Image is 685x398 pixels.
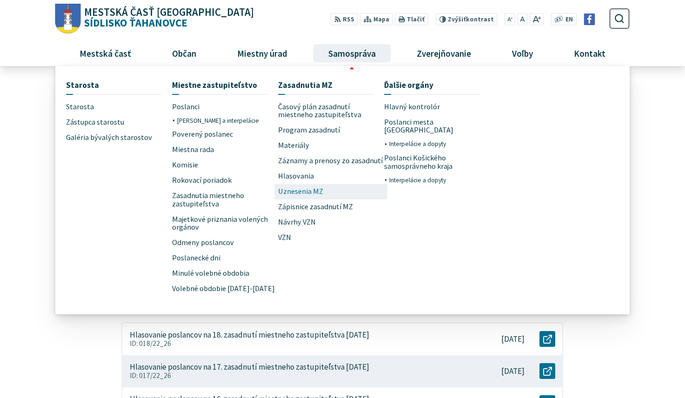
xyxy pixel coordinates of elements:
[384,77,479,94] a: Ďalšie orgány
[76,40,134,66] span: Mestská časť
[517,13,527,26] button: Nastaviť pôvodnú veľkosť písma
[400,40,488,66] a: Zverejňovanie
[278,138,384,153] a: Materiály
[448,16,494,23] span: kontrast
[312,40,393,66] a: Samospráva
[66,99,94,114] span: Starosta
[172,99,278,114] a: Poslanci
[130,330,369,340] p: Hlasovanie poslancov na 18. zasadnutí miestneho zastupiteľstva [DATE]
[172,188,278,212] a: Zasadnutia miestneho zastupiteľstva
[172,172,278,188] a: Rokovací poriadok
[278,169,384,184] a: Hlasovania
[172,172,232,188] span: Rokovací poriadok
[389,138,446,150] span: Interpelácie a dopyty
[565,15,573,25] span: EN
[81,7,254,28] span: Sídlisko Ťahanovce
[66,114,172,130] a: Zástupca starostu
[413,40,474,66] span: Zverejňovanie
[172,266,278,281] a: Minulé volebné obdobia
[278,99,384,123] a: Časový plán zasadnutí miestneho zastupiteľstva
[278,215,384,230] a: Návrhy VZN
[172,157,278,172] a: Komisie
[563,15,576,25] a: EN
[172,281,278,297] a: Volebné obdobie [DATE]-[DATE]
[172,157,198,172] span: Komisie
[66,77,161,94] a: Starosta
[278,184,323,199] span: Uznesenia MZ
[278,215,316,230] span: Návrhy VZN
[571,40,609,66] span: Kontakt
[155,40,213,66] a: Občan
[435,13,497,26] button: Zvýšiťkontrast
[509,40,537,66] span: Voľby
[172,127,233,142] span: Poverený poslanec
[278,138,309,153] span: Materiály
[172,77,257,94] span: Miestne zastupiteľstvo
[384,150,490,174] a: Poslanci Košického samosprávneho kraja
[384,99,490,114] a: Hlavný kontrolór
[407,16,425,23] span: Tlačiť
[495,40,550,66] a: Voľby
[220,40,304,66] a: Miestny úrad
[177,114,278,126] a: [PERSON_NAME] a interpelácie
[130,362,369,372] p: Hlasovanie poslancov na 17. zasadnutí miestneho zastupiteľstva [DATE]
[130,371,459,380] p: ID: 017/22_26
[172,281,275,297] span: Volebné obdobie [DATE]-[DATE]
[172,251,220,266] span: Poslanecké dni
[172,77,267,94] a: Miestne zastupiteľstvo
[505,13,516,26] button: Zmenšiť veľkosť písma
[66,114,124,130] span: Zástupca starostu
[172,266,249,281] span: Minulé volebné obdobia
[395,13,428,26] button: Tlačiť
[55,4,81,34] img: Prejsť na domovskú stránku
[278,184,384,199] a: Uznesenia MZ
[172,212,278,235] a: Majetkové priznania volených orgánov
[584,13,595,25] img: Prejsť na Facebook stránku
[501,334,525,344] p: [DATE]
[373,15,389,25] span: Mapa
[384,77,433,94] span: Ďalšie orgány
[172,127,278,142] a: Poverený poslanec
[66,99,172,114] a: Starosta
[172,235,278,251] a: Odmeny poslancov
[360,13,393,26] a: Mapa
[278,77,333,94] span: Zasadnutia MZ
[172,142,278,157] a: Miestna rada
[389,174,490,186] a: Interpelácie a dopyty
[278,230,384,245] a: VZN
[278,153,383,169] span: Záznamy a prenosy zo zasadnutí
[172,251,278,266] a: Poslanecké dni
[278,123,384,138] a: Program zasadnutí
[343,15,354,25] span: RSS
[172,99,200,114] span: Poslanci
[130,339,459,348] p: ID: 018/22_26
[278,123,340,138] span: Program zasadnutí
[55,4,254,34] a: Logo Sídlisko Ťahanovce, prejsť na domovskú stránku.
[66,130,172,145] a: Galéria bývalých starostov
[278,199,353,215] span: Zápisnice zasadnutí MZ
[529,13,544,26] button: Zväčšiť veľkosť písma
[331,13,358,26] a: RSS
[177,114,259,126] span: [PERSON_NAME] a interpelácie
[384,114,490,138] a: Poslanci mesta [GEOGRAPHIC_DATA]
[278,230,291,245] span: VZN
[168,40,200,66] span: Občan
[66,77,99,94] span: Starosta
[325,40,379,66] span: Samospráva
[487,305,525,315] p: Zverejnené
[278,77,373,94] a: Zasadnutia MZ
[278,169,314,184] span: Hlasovania
[84,7,254,18] span: Mestská časť [GEOGRAPHIC_DATA]
[501,366,525,376] p: [DATE]
[66,130,152,145] span: Galéria bývalých starostov
[172,142,214,157] span: Miestna rada
[557,40,623,66] a: Kontakt
[384,99,440,114] span: Hlavný kontrolór
[129,305,153,315] p: Nadpis
[278,153,384,169] a: Záznamy a prenosy zo zasadnutí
